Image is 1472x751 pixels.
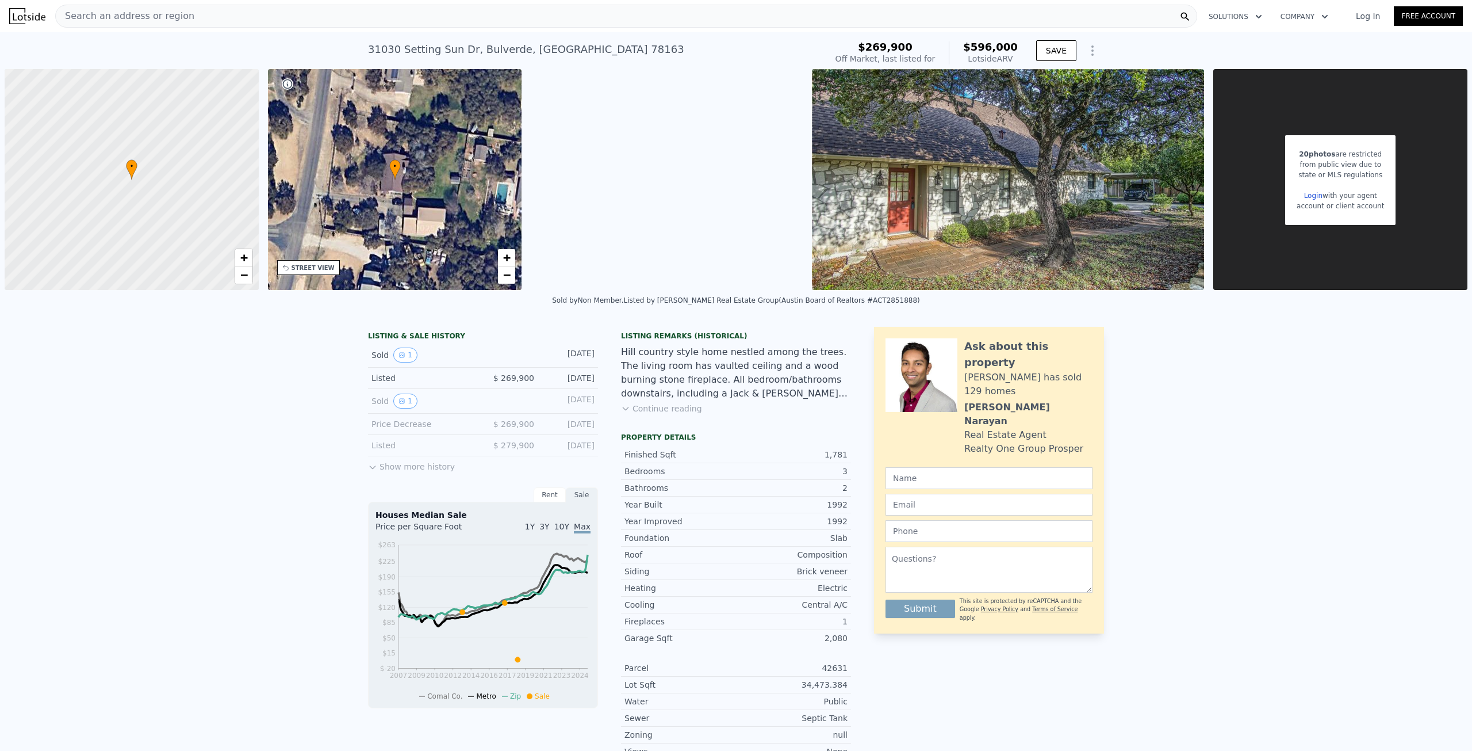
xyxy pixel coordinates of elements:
span: 10Y [554,522,569,531]
div: [DATE] [543,440,595,451]
span: − [503,268,511,282]
img: Sale: 154562616 Parcel: 110436919 [812,69,1205,290]
div: Price per Square Foot [375,521,483,539]
div: 3 [736,466,848,477]
div: STREET VIEW [292,264,335,272]
tspan: $190 [378,573,396,581]
tspan: 2024 [571,672,589,680]
div: Sewer [624,712,736,724]
span: $ 269,900 [493,373,534,383]
span: Comal Co. [427,692,462,700]
span: Zip [510,692,521,700]
div: Garage Sqft [624,632,736,644]
span: Max [574,522,591,533]
tspan: 2016 [480,672,498,680]
div: are restricted [1297,149,1384,159]
div: Roof [624,549,736,561]
tspan: $85 [382,619,396,627]
button: Show Options [1081,39,1104,62]
div: null [736,729,848,741]
button: Solutions [1199,6,1271,27]
span: − [240,268,247,282]
div: This site is protected by reCAPTCHA and the Google and apply. [960,597,1092,622]
div: 2 [736,482,848,494]
a: Zoom in [235,249,252,266]
div: [DATE] [543,348,595,363]
span: with your agent [1322,192,1377,200]
a: Log In [1342,10,1394,22]
tspan: $263 [378,541,396,549]
a: Login [1304,192,1322,200]
a: Privacy Policy [981,606,1018,612]
div: Realty One Group Prosper [964,442,1083,456]
div: Finished Sqft [624,449,736,460]
span: 20 photos [1299,150,1335,158]
span: + [240,250,247,265]
div: Heating [624,582,736,594]
tspan: 2012 [444,672,462,680]
div: Price Decrease [371,418,474,430]
div: 1,781 [736,449,848,460]
div: state or MLS regulations [1297,170,1384,180]
span: $596,000 [963,41,1018,53]
div: from public view due to [1297,159,1384,170]
div: Sale [566,487,598,502]
div: Ask about this property [964,338,1092,371]
tspan: $15 [382,649,396,657]
div: • [126,159,137,180]
button: Continue reading [621,403,702,414]
span: • [389,161,401,171]
div: Property details [621,433,851,442]
span: 1Y [525,522,535,531]
span: + [503,250,511,265]
div: [DATE] [543,394,595,409]
div: [DATE] [543,418,595,430]
span: Metro [476,692,496,700]
tspan: 2014 [462,672,480,680]
div: 1 [736,616,848,627]
div: Listed by [PERSON_NAME] Real Estate Group (Austin Board of Realtors #ACT2851888) [623,296,919,304]
div: Electric [736,582,848,594]
button: View historical data [393,348,417,363]
div: Slab [736,532,848,544]
div: Parcel [624,662,736,674]
a: Free Account [1394,6,1463,26]
div: 34,473.384 [736,679,848,691]
div: Siding [624,566,736,577]
div: Lot Sqft [624,679,736,691]
div: Hill country style home nestled among the trees. The living room has vaulted ceiling and a wood b... [621,345,851,401]
div: Cooling [624,599,736,611]
tspan: 2023 [553,672,571,680]
img: Lotside [9,8,45,24]
div: 31030 Setting Sun Dr , Bulverde , [GEOGRAPHIC_DATA] 78163 [368,41,684,58]
input: Email [885,494,1092,516]
div: Brick veneer [736,566,848,577]
div: Foundation [624,532,736,544]
a: Terms of Service [1032,606,1078,612]
span: 3Y [539,522,549,531]
div: Sold [371,348,474,363]
button: SAVE [1036,40,1076,61]
div: Year Built [624,499,736,510]
div: Zoning [624,729,736,741]
div: 1992 [736,516,848,527]
button: Company [1271,6,1337,27]
button: Submit [885,600,955,618]
div: Listed [371,440,474,451]
tspan: $120 [378,604,396,612]
div: 42631 [736,662,848,674]
tspan: 2007 [390,672,408,680]
button: Show more history [368,456,455,472]
tspan: 2019 [517,672,535,680]
div: Houses Median Sale [375,509,591,521]
div: Real Estate Agent [964,428,1046,442]
div: Water [624,696,736,707]
tspan: $155 [378,588,396,596]
div: Listing Remarks (Historical) [621,331,851,341]
div: account or client account [1297,201,1384,211]
tspan: $225 [378,558,396,566]
div: 1992 [736,499,848,510]
span: Search an address or region [56,9,194,23]
div: 2,080 [736,632,848,644]
a: Zoom out [498,266,515,284]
